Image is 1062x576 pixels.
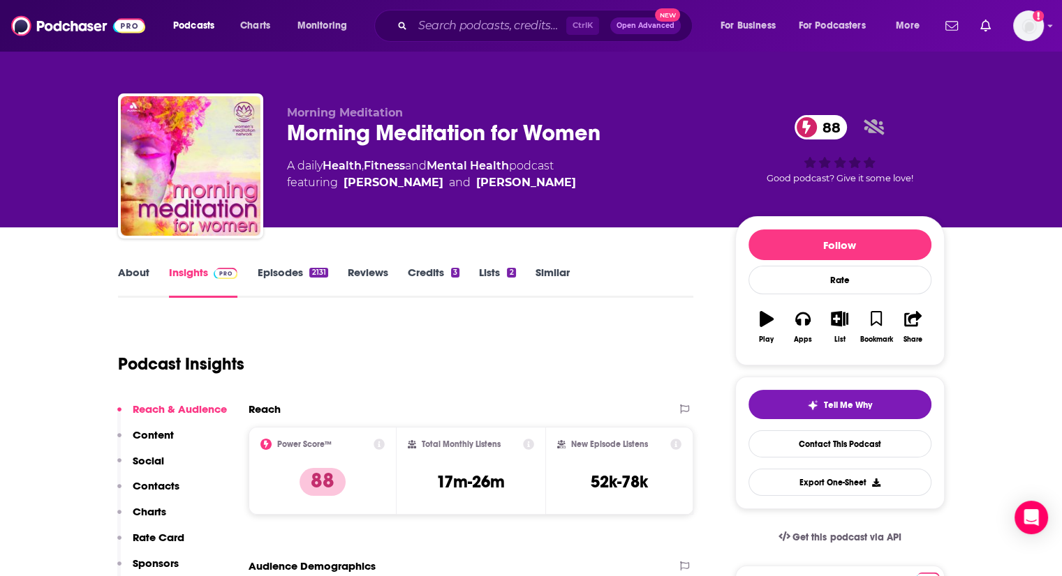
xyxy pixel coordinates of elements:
[795,115,848,139] a: 88
[348,266,388,298] a: Reviews
[231,15,279,37] a: Charts
[288,15,365,37] button: open menu
[117,402,227,428] button: Reach & Audience
[792,531,901,543] span: Get this podcast via API
[287,106,403,119] span: Morning Meditation
[759,335,774,344] div: Play
[118,266,149,298] a: About
[214,268,238,279] img: Podchaser Pro
[364,159,405,172] a: Fitness
[858,302,894,352] button: Bookmark
[940,14,964,38] a: Show notifications dropdown
[1013,10,1044,41] img: User Profile
[748,390,931,419] button: tell me why sparkleTell Me Why
[173,16,214,36] span: Podcasts
[408,266,459,298] a: Credits3
[536,266,570,298] a: Similar
[405,159,427,172] span: and
[794,335,812,344] div: Apps
[896,16,920,36] span: More
[163,15,233,37] button: open menu
[362,159,364,172] span: ,
[1013,10,1044,41] button: Show profile menu
[249,559,376,573] h2: Audience Demographics
[860,335,892,344] div: Bookmark
[11,13,145,39] img: Podchaser - Follow, Share and Rate Podcasts
[249,402,281,416] h2: Reach
[790,15,886,37] button: open menu
[240,16,270,36] span: Charts
[1013,10,1044,41] span: Logged in as ei1745
[323,159,362,172] a: Health
[117,428,174,454] button: Content
[566,17,599,35] span: Ctrl K
[309,268,327,278] div: 2131
[117,505,166,531] button: Charts
[117,454,164,480] button: Social
[748,430,931,457] a: Contact This Podcast
[287,174,576,191] span: featuring
[824,400,872,411] span: Tell Me Why
[427,159,509,172] a: Mental Health
[388,10,706,42] div: Search podcasts, credits, & more...
[449,174,471,191] span: and
[133,454,164,467] p: Social
[748,302,785,352] button: Play
[121,96,260,236] img: Morning Meditation for Women
[169,266,238,298] a: InsightsPodchaser Pro
[807,400,818,411] img: tell me why sparkle
[904,335,922,344] div: Share
[133,402,227,416] p: Reach & Audience
[610,17,681,34] button: Open AdvancedNew
[117,479,179,505] button: Contacts
[748,229,931,260] button: Follow
[767,173,913,183] span: Good podcast? Give it some love!
[1033,10,1044,22] svg: Add a profile image
[297,16,347,36] span: Monitoring
[133,556,179,570] p: Sponsors
[413,15,566,37] input: Search podcasts, credits, & more...
[277,439,332,449] h2: Power Score™
[436,471,505,492] h3: 17m-26m
[257,266,327,298] a: Episodes2131
[571,439,648,449] h2: New Episode Listens
[735,106,945,192] div: 88Good podcast? Give it some love!
[711,15,793,37] button: open menu
[479,266,515,298] a: Lists2
[617,22,674,29] span: Open Advanced
[451,268,459,278] div: 3
[133,531,184,544] p: Rate Card
[344,174,443,191] a: Katie Krimitsos
[287,158,576,191] div: A daily podcast
[118,354,244,374] h1: Podcast Insights
[591,471,648,492] h3: 52k-78k
[834,335,846,344] div: List
[785,302,821,352] button: Apps
[507,268,515,278] div: 2
[821,302,857,352] button: List
[133,479,179,492] p: Contacts
[809,115,848,139] span: 88
[721,16,776,36] span: For Business
[767,520,913,554] a: Get this podcast via API
[886,15,937,37] button: open menu
[117,531,184,556] button: Rate Card
[975,14,996,38] a: Show notifications dropdown
[133,505,166,518] p: Charts
[1015,501,1048,534] div: Open Intercom Messenger
[655,8,680,22] span: New
[748,266,931,294] div: Rate
[300,468,346,496] p: 88
[748,469,931,496] button: Export One-Sheet
[422,439,501,449] h2: Total Monthly Listens
[799,16,866,36] span: For Podcasters
[133,428,174,441] p: Content
[476,174,576,191] div: [PERSON_NAME]
[894,302,931,352] button: Share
